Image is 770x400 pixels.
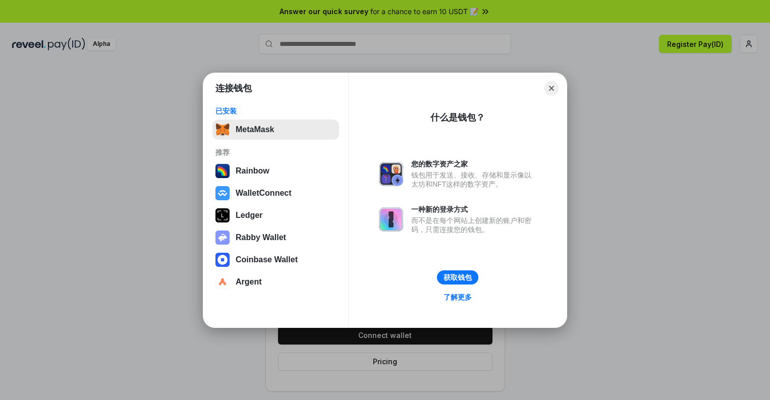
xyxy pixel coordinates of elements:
div: 您的数字资产之家 [411,159,536,168]
button: MetaMask [212,120,339,140]
button: Coinbase Wallet [212,250,339,270]
img: svg+xml,%3Csvg%20width%3D%2228%22%20height%3D%2228%22%20viewBox%3D%220%200%2028%2028%22%20fill%3D... [215,275,230,289]
div: WalletConnect [236,189,292,198]
img: svg+xml,%3Csvg%20xmlns%3D%22http%3A%2F%2Fwww.w3.org%2F2000%2Fsvg%22%20fill%3D%22none%22%20viewBox... [379,207,403,232]
div: Argent [236,277,262,287]
div: 推荐 [215,148,336,157]
button: WalletConnect [212,183,339,203]
button: Argent [212,272,339,292]
div: MetaMask [236,125,274,134]
div: 钱包用于发送、接收、存储和显示像以太坊和NFT这样的数字资产。 [411,170,536,189]
img: svg+xml,%3Csvg%20xmlns%3D%22http%3A%2F%2Fwww.w3.org%2F2000%2Fsvg%22%20fill%3D%22none%22%20viewBox... [379,162,403,186]
div: Coinbase Wallet [236,255,298,264]
div: 什么是钱包？ [430,111,485,124]
img: svg+xml,%3Csvg%20width%3D%2228%22%20height%3D%2228%22%20viewBox%3D%220%200%2028%2028%22%20fill%3D... [215,253,230,267]
h1: 连接钱包 [215,82,252,94]
button: Close [544,81,559,95]
img: svg+xml,%3Csvg%20width%3D%2228%22%20height%3D%2228%22%20viewBox%3D%220%200%2028%2028%22%20fill%3D... [215,186,230,200]
img: svg+xml,%3Csvg%20xmlns%3D%22http%3A%2F%2Fwww.w3.org%2F2000%2Fsvg%22%20width%3D%2228%22%20height%3... [215,208,230,222]
button: Rabby Wallet [212,227,339,248]
a: 了解更多 [437,291,478,304]
div: Rainbow [236,166,269,176]
div: Rabby Wallet [236,233,286,242]
img: svg+xml,%3Csvg%20width%3D%22120%22%20height%3D%22120%22%20viewBox%3D%220%200%20120%20120%22%20fil... [215,164,230,178]
div: Ledger [236,211,262,220]
img: svg+xml,%3Csvg%20xmlns%3D%22http%3A%2F%2Fwww.w3.org%2F2000%2Fsvg%22%20fill%3D%22none%22%20viewBox... [215,231,230,245]
button: Ledger [212,205,339,225]
div: 一种新的登录方式 [411,205,536,214]
div: 已安装 [215,106,336,116]
button: Rainbow [212,161,339,181]
img: svg+xml,%3Csvg%20fill%3D%22none%22%20height%3D%2233%22%20viewBox%3D%220%200%2035%2033%22%20width%... [215,123,230,137]
div: 获取钱包 [444,273,472,282]
button: 获取钱包 [437,270,478,284]
div: 了解更多 [444,293,472,302]
div: 而不是在每个网站上创建新的账户和密码，只需连接您的钱包。 [411,216,536,234]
